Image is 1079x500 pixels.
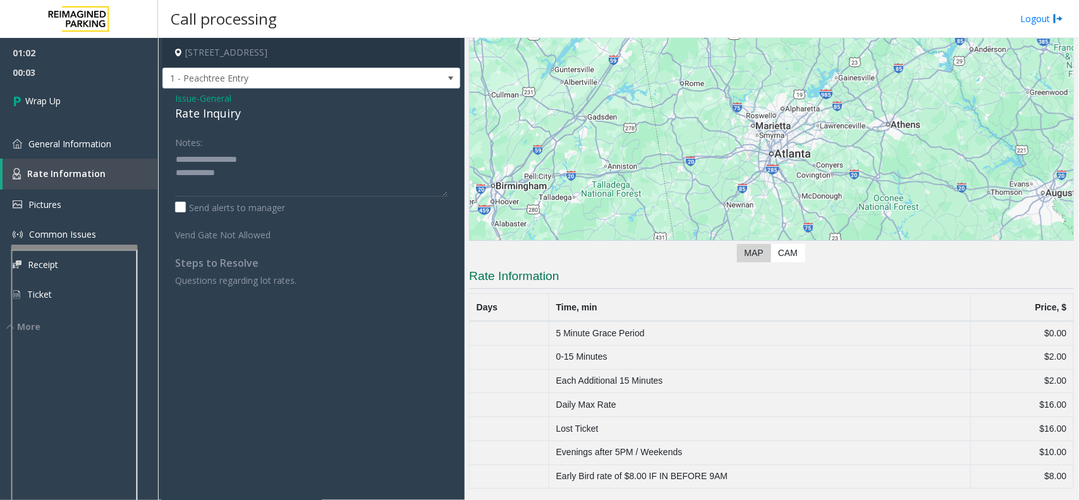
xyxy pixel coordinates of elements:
[549,441,971,465] td: Evenings after 5PM / Weekends
[200,92,231,105] span: General
[13,168,21,180] img: 'icon'
[970,369,1073,393] td: $2.00
[175,257,448,269] h4: Steps to Resolve
[771,244,805,262] label: CAM
[13,200,22,209] img: 'icon'
[164,3,283,34] h3: Call processing
[13,139,22,149] img: 'icon'
[27,168,106,180] span: Rate Information
[1053,12,1063,25] img: logout
[469,268,1074,289] h3: Rate Information
[28,198,61,210] span: Pictures
[1020,12,1063,25] a: Logout
[970,465,1073,489] td: $8.00
[764,125,780,148] div: 1337 Peachtree Street Northeast, Atlanta, GA
[549,465,971,489] td: Early Bird rate of $8.00 IF IN BEFORE 9AM
[163,68,400,88] span: 1 - Peachtree Entry
[13,229,23,240] img: 'icon'
[970,345,1073,369] td: $2.00
[25,94,61,107] span: Wrap Up
[172,224,288,241] label: Vend Gate Not Allowed
[549,393,971,417] td: Daily Max Rate
[175,131,202,149] label: Notes:
[737,244,771,262] label: Map
[175,92,197,105] span: Issue
[970,441,1073,465] td: $10.00
[970,321,1073,345] td: $0.00
[549,294,971,322] th: Time, min
[470,294,549,322] th: Days
[549,321,971,345] td: 5 Minute Grace Period
[549,417,971,441] td: Lost Ticket
[28,138,111,150] span: General Information
[549,369,971,393] td: Each Additional 15 Minutes
[162,38,460,68] h4: [STREET_ADDRESS]
[3,159,158,190] a: Rate Information
[970,417,1073,441] td: $16.00
[175,201,285,214] label: Send alerts to manager
[6,320,158,333] div: More
[549,345,971,369] td: 0-15 Minutes
[175,105,448,122] div: Rate Inquiry
[970,294,1073,322] th: Price, $
[29,228,96,240] span: Common Issues
[970,393,1073,417] td: $16.00
[197,92,231,104] span: -
[175,274,448,287] div: Questions regarding lot rates.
